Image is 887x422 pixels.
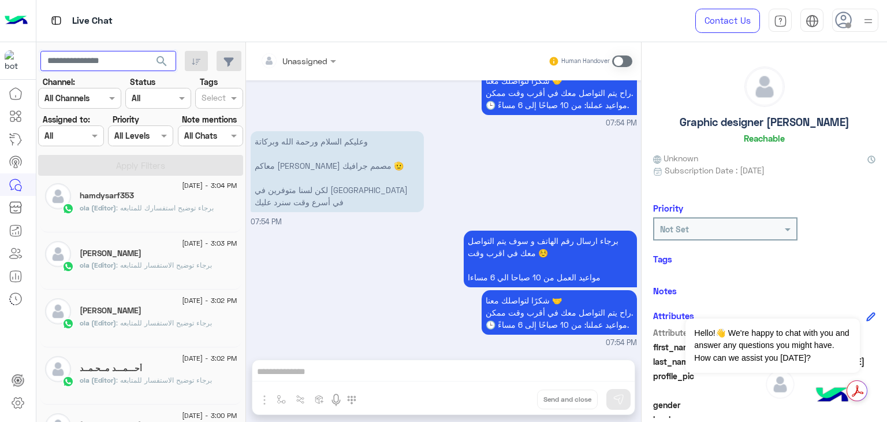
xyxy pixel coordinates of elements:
img: defaultAdmin.png [45,241,71,267]
img: tab [49,13,64,28]
span: Attribute Name [653,327,763,339]
h5: hamdysarf353 [80,191,134,201]
span: profile_pic [653,370,763,397]
span: last_name [653,356,763,368]
span: first_name [653,341,763,353]
img: 114004088273201 [5,50,25,71]
h5: أحـــمـــد مــحـمــد [80,364,142,373]
h5: Ahmed Salah [80,306,141,316]
label: Assigned to: [43,113,90,125]
img: defaultAdmin.png [766,370,795,399]
label: Channel: [43,76,75,88]
span: search [155,54,169,68]
img: WhatsApp [62,376,74,387]
img: tab [774,14,787,28]
label: Note mentions [182,113,237,125]
img: defaultAdmin.png [45,356,71,382]
img: WhatsApp [62,261,74,272]
img: defaultAdmin.png [745,67,784,106]
p: 21/8/2025, 7:54 PM [251,131,424,212]
img: Logo [5,9,28,33]
button: Apply Filters [38,155,243,176]
span: Unknown [653,152,698,164]
img: WhatsApp [62,318,74,330]
h6: Notes [653,286,677,296]
span: برجاء توضيح الاستفسار للمتابعه [116,319,212,327]
h5: Graphic designer [PERSON_NAME] [680,116,849,129]
span: null [766,399,876,411]
h6: Tags [653,254,875,264]
img: hulul-logo.png [812,376,852,416]
a: Contact Us [695,9,760,33]
span: 07:54 PM [606,338,637,349]
p: 21/8/2025, 7:54 PM [464,231,637,287]
div: Select [200,91,226,106]
img: profile [861,14,875,28]
span: Subscription Date : [DATE] [665,164,765,176]
span: [DATE] - 3:02 PM [182,295,237,306]
span: [DATE] - 3:03 PM [182,238,237,249]
small: Human Handover [561,57,610,66]
span: [DATE] - 3:02 PM [182,353,237,364]
span: برجاء توضيح الاستفسار للمتابعه [116,261,212,269]
img: WhatsApp [62,203,74,214]
h6: Priority [653,203,683,213]
span: ola (Editor) [80,203,116,212]
p: 21/8/2025, 7:54 PM [482,71,637,115]
label: Priority [113,113,139,125]
button: Send and close [537,390,598,409]
span: gender [653,399,763,411]
span: برجاء توضيح استفسارك للمتابعه [116,203,214,212]
h6: Attributes [653,310,694,321]
img: tab [806,14,819,28]
span: برجاء توضيح الاستفسار للمتابعه [116,376,212,384]
h5: Mohamed Abd El Motelep [80,249,141,258]
label: Status [130,76,155,88]
h6: Reachable [744,133,785,143]
span: Hello!👋 We're happy to chat with you and answer any questions you might have. How can we assist y... [685,319,859,373]
label: Tags [200,76,218,88]
span: [DATE] - 3:00 PM [182,410,237,421]
span: ola (Editor) [80,261,116,269]
a: tab [769,9,792,33]
button: search [148,51,176,76]
img: defaultAdmin.png [45,298,71,324]
span: 07:54 PM [251,217,282,226]
span: [DATE] - 3:04 PM [182,180,237,191]
span: ola (Editor) [80,376,116,384]
p: Live Chat [72,13,113,29]
span: ola (Editor) [80,319,116,327]
span: 07:54 PM [606,118,637,129]
p: 21/8/2025, 7:54 PM [482,290,637,335]
img: defaultAdmin.png [45,183,71,209]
